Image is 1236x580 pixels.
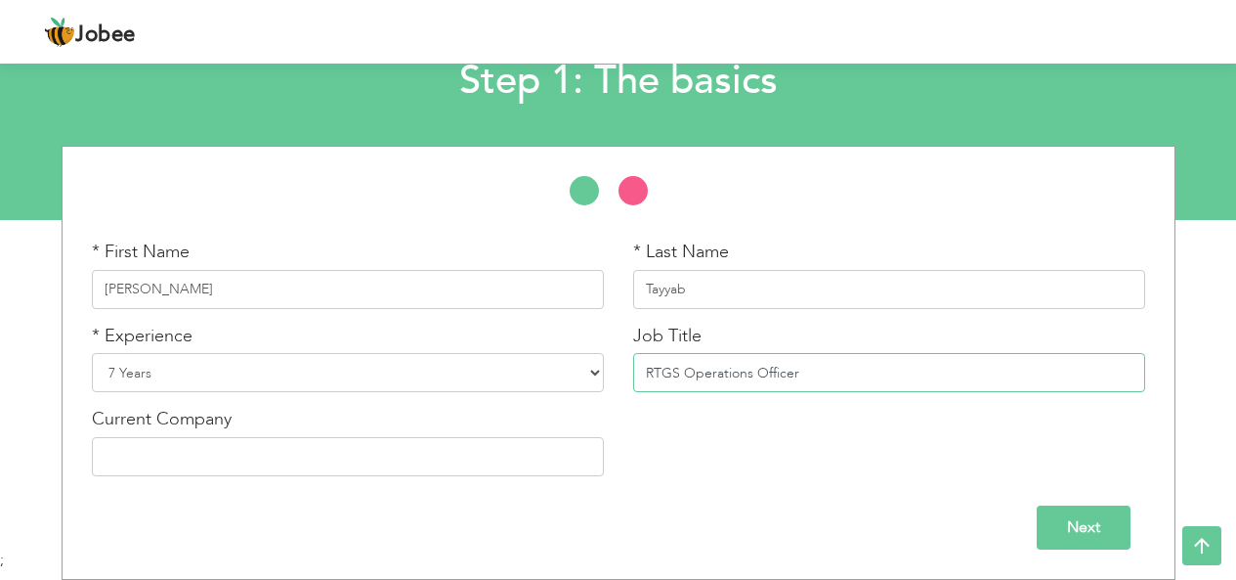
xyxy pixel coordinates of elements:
[92,324,192,349] label: * Experience
[75,24,136,46] span: Jobee
[92,240,190,265] label: * First Name
[169,56,1067,107] h2: Step 1: The basics
[44,17,75,48] img: jobee.io
[92,407,232,432] label: Current Company
[633,240,729,265] label: * Last Name
[1037,506,1130,550] input: Next
[633,324,702,349] label: Job Title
